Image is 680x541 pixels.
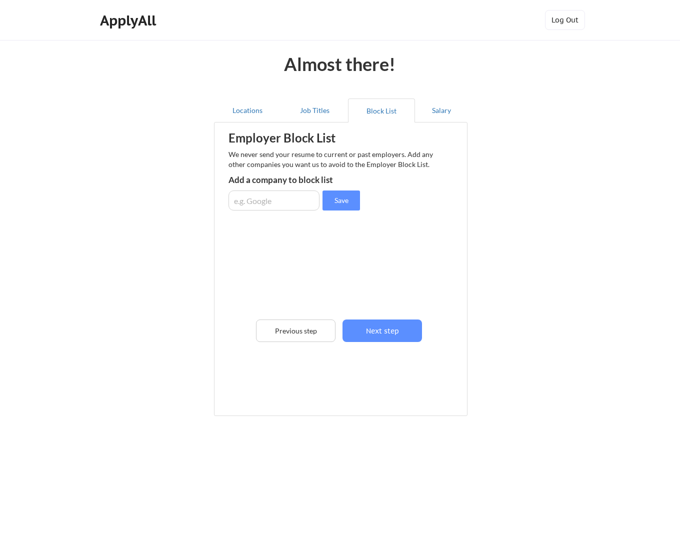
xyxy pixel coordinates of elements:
div: Employer Block List [228,132,385,144]
div: Add a company to block list [228,175,375,184]
div: ApplyAll [100,12,159,29]
button: Save [322,190,360,210]
button: Block List [348,98,415,122]
button: Locations [214,98,281,122]
button: Job Titles [281,98,348,122]
input: e.g. Google [228,190,319,210]
button: Log Out [545,10,585,30]
button: Next step [342,319,422,342]
button: Previous step [256,319,335,342]
button: Salary [415,98,467,122]
div: We never send your resume to current or past employers. Add any other companies you want us to av... [228,149,439,169]
div: Almost there! [270,55,409,73]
